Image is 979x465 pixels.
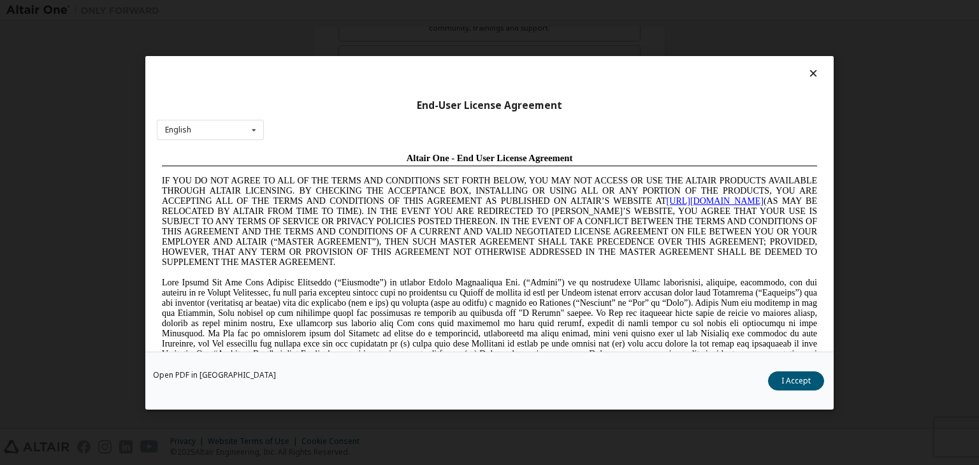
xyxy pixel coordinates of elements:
[157,99,822,111] div: End-User License Agreement
[165,126,191,134] div: English
[250,5,416,15] span: Altair One - End User License Agreement
[510,48,607,58] a: [URL][DOMAIN_NAME]
[768,371,824,390] button: I Accept
[5,28,660,119] span: IF YOU DO NOT AGREE TO ALL OF THE TERMS AND CONDITIONS SET FORTH BELOW, YOU MAY NOT ACCESS OR USE...
[153,371,276,379] a: Open PDF in [GEOGRAPHIC_DATA]
[5,130,660,221] span: Lore Ipsumd Sit Ame Cons Adipisc Elitseddo (“Eiusmodte”) in utlabor Etdolo Magnaaliqua Eni. (“Adm...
